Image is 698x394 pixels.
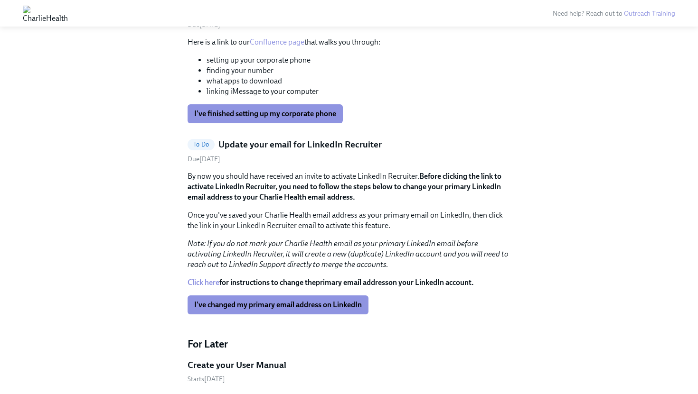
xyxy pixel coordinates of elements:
[188,138,510,164] a: To DoUpdate your email for LinkedIn RecruiterDue[DATE]
[188,359,510,384] a: Create your User ManualStarts[DATE]
[207,55,510,65] li: setting up your corporate phone
[188,375,225,383] span: Wednesday, August 20th 2025, 10:00 am
[188,239,509,269] em: Note: If you do not mark your Charlie Health email as your primary LinkedIn email before activati...
[218,138,382,151] h5: Update your email for LinkedIn Recruiter
[316,278,388,287] strong: primary email address
[188,171,510,202] p: By now you should have received an invite to activate LinkedIn Recruiter.
[188,141,215,148] span: To Do
[188,295,368,314] button: I've changed my primary email address on LinkedIn
[188,278,474,287] strong: for instructions to change the on your LinkedIn account.
[194,300,362,310] span: I've changed my primary email address on LinkedIn
[188,210,510,231] p: Once you've saved your Charlie Health email address as your primary email on LinkedIn, then click...
[188,104,343,123] button: I've finished setting up my corporate phone
[194,109,336,119] span: I've finished setting up my corporate phone
[553,9,675,18] span: Need help? Reach out to
[624,9,675,18] a: Outreach Training
[207,65,510,76] li: finding your number
[188,21,220,29] span: Wednesday, August 20th 2025, 10:00 am
[250,37,304,46] a: Confluence page
[188,337,510,351] h4: For Later
[207,76,510,86] li: what apps to download
[188,172,501,202] strong: Before clicking the link to activate LinkedIn Recruiter, you need to follow the steps below to ch...
[188,278,219,287] a: Click here
[188,37,510,47] p: Here is a link to our that walks you through:
[207,86,510,97] li: linking iMessage to your computer
[188,359,286,371] h5: Create your User Manual
[23,6,68,21] img: CharlieHealth
[188,155,220,163] span: Saturday, August 23rd 2025, 10:00 am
